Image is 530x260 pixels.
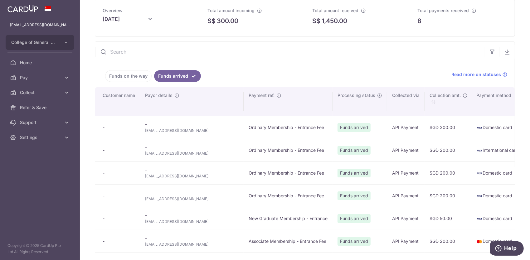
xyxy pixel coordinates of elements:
span: Read more on statuses [451,71,501,78]
span: Help [14,4,27,10]
p: 8 [417,16,421,26]
th: Payment ref. [244,87,333,116]
img: visa-sm-192604c4577d2d35970c8ed26b86981c2741ebd56154ab54ad91a526f0f24972.png [476,125,483,131]
td: SGD 200.00 [425,230,471,253]
th: Payor details [140,87,244,116]
div: - [103,193,135,199]
td: International card [471,139,523,161]
th: Processing status [333,87,387,116]
span: Total amount received [313,8,359,13]
span: [EMAIL_ADDRESS][DOMAIN_NAME] [145,219,239,225]
td: - [140,207,244,230]
td: Ordinary Membership - Entrance Fee [244,184,333,207]
span: S$ [207,16,216,26]
span: Home [20,60,61,66]
div: - [103,147,135,153]
span: College of General Dental Practitioners ([GEOGRAPHIC_DATA]) [11,39,57,46]
img: mastercard-sm-87a3fd1e0bddd137fecb07648320f44c262e2538e7db6024463105ddbc961eb2.png [476,238,483,245]
p: [EMAIL_ADDRESS][DOMAIN_NAME] [10,22,70,28]
span: [EMAIL_ADDRESS][DOMAIN_NAME] [145,196,239,202]
td: SGD 50.00 [425,207,471,230]
span: Funds arrived [338,237,371,246]
td: Domestic card [471,230,523,253]
td: Associate Membership - Entrance Fee [244,230,333,253]
a: Funds arrived [154,70,201,82]
span: Collect [20,89,61,96]
span: Payment ref. [249,92,275,99]
span: Funds arrived [338,214,371,223]
td: - [140,139,244,161]
td: Domestic card [471,207,523,230]
td: SGD 200.00 [425,139,471,161]
span: Funds arrived [338,191,371,200]
span: Overview [103,8,123,13]
span: Refer & Save [20,104,61,111]
span: Pay [20,75,61,81]
span: [EMAIL_ADDRESS][DOMAIN_NAME] [145,241,239,248]
td: New Graduate Membership - Entrance [244,207,333,230]
span: Payor details [145,92,173,99]
span: Funds arrived [338,146,371,155]
th: Collection amt. : activate to sort column ascending [425,87,471,116]
p: 1,450.00 [322,16,348,26]
td: SGD 200.00 [425,116,471,139]
span: Funds arrived [338,123,371,132]
td: API Payment [387,207,425,230]
span: Support [20,119,61,126]
th: Collected via [387,87,425,116]
span: Settings [20,134,61,141]
td: - [140,116,244,139]
td: API Payment [387,116,425,139]
th: Payment method [471,87,523,116]
img: visa-sm-192604c4577d2d35970c8ed26b86981c2741ebd56154ab54ad91a526f0f24972.png [476,147,483,154]
td: API Payment [387,139,425,161]
td: Ordinary Membership - Entrance Fee [244,139,333,161]
a: Funds on the way [105,70,152,82]
button: College of General Dental Practitioners ([GEOGRAPHIC_DATA]) [6,35,74,50]
div: - [103,215,135,222]
th: Customer name [95,87,140,116]
span: Collection amt. [430,92,461,99]
span: [EMAIL_ADDRESS][DOMAIN_NAME] [145,128,239,134]
span: Total amount incoming [207,8,255,13]
input: Search [95,42,485,62]
td: - [140,230,244,253]
img: visa-sm-192604c4577d2d35970c8ed26b86981c2741ebd56154ab54ad91a526f0f24972.png [476,170,483,176]
p: 300.00 [217,16,238,26]
td: Ordinary Membership - Entrance Fee [244,161,333,184]
span: Total payments received [417,8,469,13]
td: SGD 200.00 [425,184,471,207]
img: CardUp [7,5,38,12]
iframe: Opens a widget where you can find more information [490,241,524,257]
span: [EMAIL_ADDRESS][DOMAIN_NAME] [145,150,239,156]
div: - [103,124,135,131]
td: Domestic card [471,184,523,207]
td: - [140,161,244,184]
span: Funds arrived [338,169,371,177]
span: Processing status [338,92,375,99]
img: visa-sm-192604c4577d2d35970c8ed26b86981c2741ebd56154ab54ad91a526f0f24972.png [476,193,483,199]
span: [EMAIL_ADDRESS][DOMAIN_NAME] [145,173,239,179]
img: visa-sm-192604c4577d2d35970c8ed26b86981c2741ebd56154ab54ad91a526f0f24972.png [476,216,483,222]
td: - [140,184,244,207]
td: Domestic card [471,161,523,184]
td: SGD 200.00 [425,161,471,184]
a: Read more on statuses [451,71,507,78]
td: API Payment [387,184,425,207]
td: API Payment [387,161,425,184]
td: Ordinary Membership - Entrance Fee [244,116,333,139]
span: S$ [313,16,321,26]
td: API Payment [387,230,425,253]
div: - [103,170,135,176]
div: - [103,238,135,244]
td: Domestic card [471,116,523,139]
